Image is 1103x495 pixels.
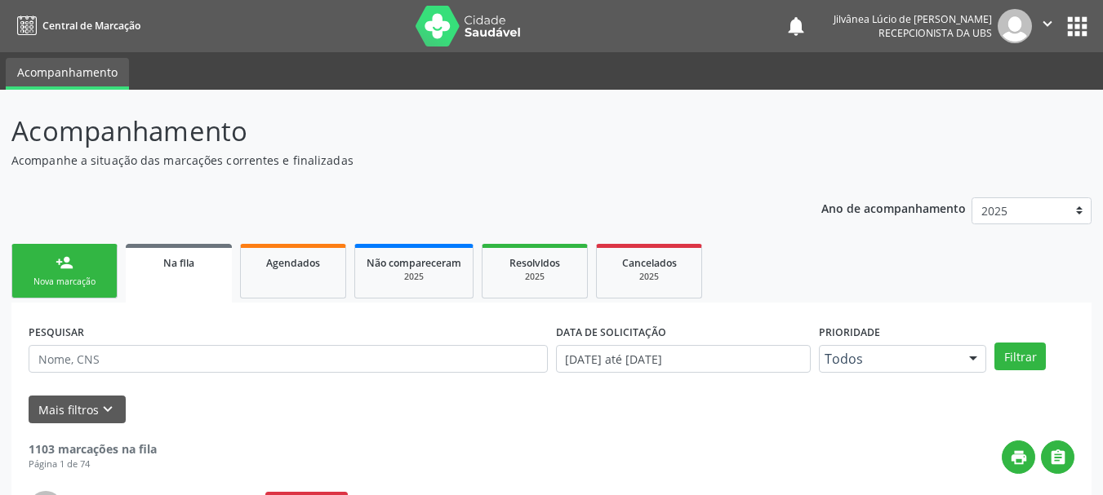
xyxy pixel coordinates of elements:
label: PESQUISAR [29,320,84,345]
div: 2025 [608,271,690,283]
button:  [1041,440,1074,474]
span: Todos [825,351,953,367]
i:  [1049,449,1067,466]
i: keyboard_arrow_down [99,400,117,418]
a: Acompanhamento [6,58,129,90]
button: apps [1063,12,1092,41]
a: Central de Marcação [11,12,140,39]
img: img [998,9,1032,43]
button: Mais filtroskeyboard_arrow_down [29,396,126,424]
i:  [1039,15,1056,33]
span: Cancelados [622,256,677,270]
label: Prioridade [819,320,880,345]
i: print [1010,449,1028,466]
span: Agendados [266,256,320,270]
p: Acompanhamento [11,111,767,152]
span: Na fila [163,256,194,270]
span: Resolvidos [509,256,560,270]
p: Acompanhe a situação das marcações correntes e finalizadas [11,152,767,169]
p: Ano de acompanhamento [821,197,966,218]
div: Nova marcação [24,276,105,288]
button: print [1002,440,1035,474]
div: Jilvânea Lúcio de [PERSON_NAME] [834,12,992,26]
span: Não compareceram [367,256,461,270]
input: Selecione um intervalo [556,345,812,373]
strong: 1103 marcações na fila [29,441,157,457]
div: 2025 [367,271,461,283]
button: Filtrar [994,343,1046,370]
input: Nome, CNS [29,345,548,373]
label: DATA DE SOLICITAÇÃO [556,320,666,345]
div: Página 1 de 74 [29,457,157,471]
button: notifications [785,15,807,38]
button:  [1032,9,1063,43]
div: person_add [56,254,73,272]
span: Central de Marcação [42,19,140,33]
span: Recepcionista da UBS [878,26,992,40]
div: 2025 [494,271,576,283]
